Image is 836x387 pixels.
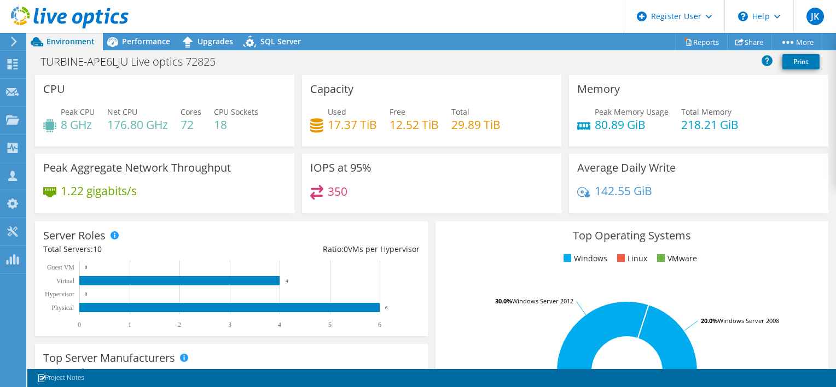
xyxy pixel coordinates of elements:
text: 0 [85,291,88,297]
h4: 29.89 TiB [451,119,501,131]
text: 6 [385,305,388,310]
h4: 72 [181,119,201,131]
span: Free [390,107,405,117]
tspan: 20.0% [701,316,718,325]
text: Physical [51,304,74,312]
h3: IOPS at 95% [310,162,371,174]
span: Total [451,107,469,117]
text: 3 [228,321,231,329]
span: Total Memory [681,107,731,117]
text: 6 [378,321,381,329]
tspan: Windows Server 2012 [512,297,573,305]
h3: Server Roles [43,230,106,242]
svg: \n [738,11,748,21]
h3: Capacity [310,83,353,95]
h4: 80.89 GiB [595,119,669,131]
text: 2 [178,321,181,329]
h3: Top Server Manufacturers [43,352,175,364]
span: Net CPU [107,107,137,117]
h4: Total Manufacturers: [43,366,420,378]
h3: Memory [577,83,620,95]
a: Project Notes [30,371,92,385]
tspan: Windows Server 2008 [718,316,779,325]
a: Print [782,54,820,69]
tspan: 30.0% [495,297,512,305]
span: Upgrades [198,36,233,46]
span: Peak Memory Usage [595,107,669,117]
text: 4 [286,278,288,284]
li: Linux [614,253,647,265]
span: Environment [47,36,95,46]
h4: 8 GHz [61,119,95,131]
span: 1 [113,366,118,377]
a: More [771,33,822,50]
text: 5 [328,321,332,329]
li: Windows [561,253,607,265]
h4: 350 [328,185,347,197]
span: SQL Server [260,36,301,46]
a: Reports [675,33,728,50]
h4: 17.37 TiB [328,119,377,131]
text: 1 [128,321,131,329]
span: Cores [181,107,201,117]
h4: 142.55 GiB [595,185,652,197]
text: Virtual [56,277,75,285]
text: 0 [78,321,81,329]
li: VMware [654,253,697,265]
h4: 18 [214,119,258,131]
text: 0 [85,265,88,270]
a: Share [727,33,772,50]
span: JK [806,8,824,25]
h1: TURBINE-APE6LJU Live optics 72825 [36,56,233,68]
span: 10 [93,244,102,254]
span: Used [328,107,346,117]
span: 0 [344,244,348,254]
h4: 1.22 gigabits/s [61,185,137,197]
h4: 218.21 GiB [681,119,739,131]
h4: 176.80 GHz [107,119,168,131]
h3: Peak Aggregate Network Throughput [43,162,231,174]
h4: 12.52 TiB [390,119,439,131]
h3: CPU [43,83,65,95]
div: Ratio: VMs per Hypervisor [231,243,420,255]
text: Hypervisor [45,290,74,298]
div: Total Servers: [43,243,231,255]
span: Performance [122,36,170,46]
h3: Top Operating Systems [444,230,820,242]
text: Guest VM [47,263,74,271]
span: CPU Sockets [214,107,258,117]
h3: Average Daily Write [577,162,676,174]
text: 4 [278,321,281,329]
span: Peak CPU [61,107,95,117]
